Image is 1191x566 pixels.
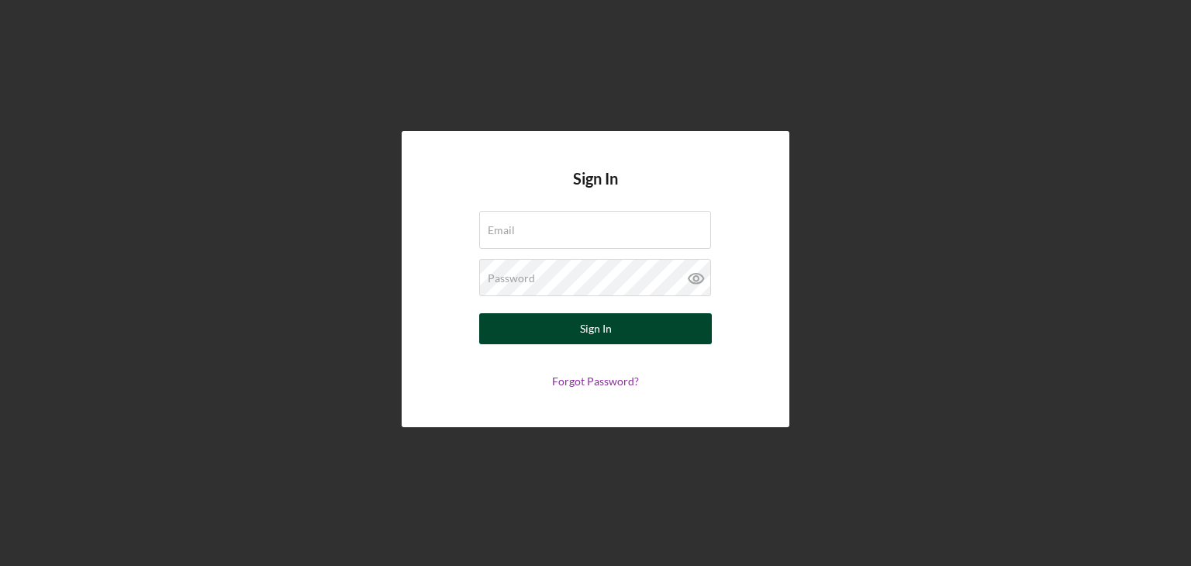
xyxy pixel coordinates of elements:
[479,313,712,344] button: Sign In
[580,313,612,344] div: Sign In
[573,170,618,211] h4: Sign In
[552,374,639,388] a: Forgot Password?
[488,272,535,285] label: Password
[488,224,515,236] label: Email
